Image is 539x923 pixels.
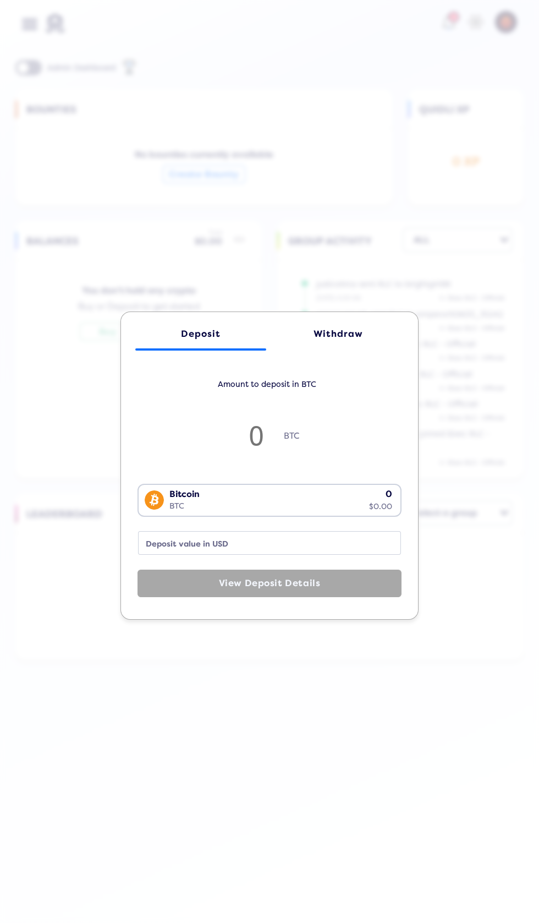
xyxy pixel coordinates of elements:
div: Search for option [137,484,402,517]
button: View Deposit Details [137,570,402,597]
input: Search for option [140,515,394,528]
div: BTC [169,500,200,511]
div: Deposit [146,329,255,339]
span: BTC [284,432,310,471]
h5: Amount to deposit in BTC [135,375,399,404]
img: BTC [145,490,164,510]
div: $0.00 [369,501,392,512]
div: 0 [369,488,392,500]
a: Withdraw [273,318,404,351]
a: Deposit [135,318,266,351]
div: Bitcoin [169,488,200,500]
input: none [138,531,401,555]
input: 0 [229,417,284,454]
div: Withdraw [284,329,393,339]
